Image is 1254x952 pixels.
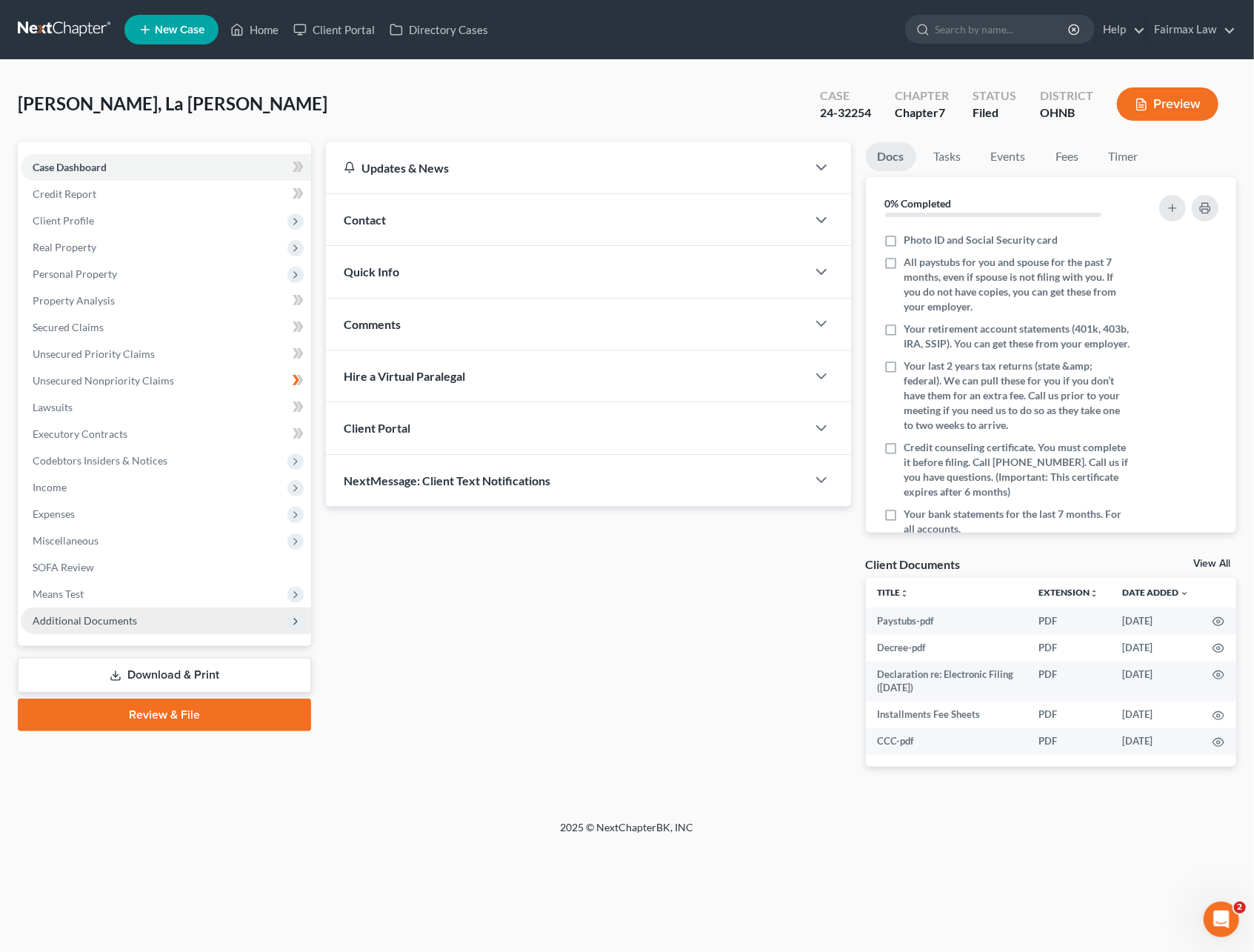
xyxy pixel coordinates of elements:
span: 7 [938,105,945,119]
div: 24-32254 [820,104,871,122]
div: Status [973,87,1016,104]
div: Updates & News [344,160,788,176]
span: Credit counseling certificate. You must complete it before filing. Call [PHONE_NUMBER]. Call us i... [904,440,1131,499]
td: Decree-pdf [866,634,1027,661]
input: Search by name... [935,16,1070,43]
span: Secured Claims [33,321,104,333]
a: Lawsuits [21,394,311,421]
a: SOFA Review [21,554,311,581]
td: [DATE] [1110,728,1201,755]
a: View All [1193,559,1230,569]
div: Chapter [895,87,949,104]
td: CCC-pdf [866,728,1027,755]
span: Credit Report [33,187,96,200]
span: Client Portal [344,421,410,435]
div: Chapter [895,104,949,122]
span: Property Analysis [33,294,115,307]
div: 2025 © NextChapterBK, INC [205,820,1050,847]
span: 2 [1234,902,1246,913]
a: Home [223,16,286,43]
div: Case [820,87,871,104]
span: New Case [155,24,204,36]
span: SOFA Review [33,561,94,573]
a: Directory Cases [382,16,496,43]
span: Real Property [33,241,96,253]
td: PDF [1027,608,1110,634]
a: Review & File [18,699,311,731]
div: OHNB [1040,104,1093,122]
a: Download & Print [18,658,311,693]
strong: 0% Completed [885,197,952,210]
td: Installments Fee Sheets [866,702,1027,728]
td: Paystubs-pdf [866,608,1027,634]
td: [DATE] [1110,634,1201,661]
span: Codebtors Insiders & Notices [33,454,167,467]
span: Case Dashboard [33,161,107,173]
a: Secured Claims [21,314,311,341]
td: Declaration re: Electronic Filing ([DATE]) [866,661,1027,702]
a: Credit Report [21,181,311,207]
span: Comments [344,317,401,331]
a: Fees [1044,142,1091,171]
button: Preview [1117,87,1218,121]
span: Expenses [33,507,75,520]
a: Timer [1097,142,1150,171]
a: Unsecured Nonpriority Claims [21,367,311,394]
span: Photo ID and Social Security card [904,233,1058,247]
span: Contact [344,213,386,227]
div: District [1040,87,1093,104]
td: [DATE] [1110,661,1201,702]
span: Unsecured Nonpriority Claims [33,374,174,387]
span: Means Test [33,587,84,600]
td: PDF [1027,634,1110,661]
a: Titleunfold_more [878,587,910,598]
span: Your last 2 years tax returns (state &amp; federal). We can pull these for you if you don’t have ... [904,359,1131,433]
a: Fairmax Law [1147,16,1235,43]
span: Hire a Virtual Paralegal [344,369,465,383]
td: PDF [1027,702,1110,728]
a: Events [979,142,1038,171]
td: PDF [1027,728,1110,755]
span: Additional Documents [33,614,137,627]
span: [PERSON_NAME], La [PERSON_NAME] [18,93,327,114]
span: NextMessage: Client Text Notifications [344,473,550,487]
span: Quick Info [344,264,399,279]
span: Unsecured Priority Claims [33,347,155,360]
a: Unsecured Priority Claims [21,341,311,367]
span: Executory Contracts [33,427,127,440]
a: Property Analysis [21,287,311,314]
td: [DATE] [1110,608,1201,634]
a: Tasks [922,142,973,171]
i: unfold_more [1090,589,1098,598]
span: Your bank statements for the last 7 months. For all accounts. [904,507,1131,536]
span: Your retirement account statements (401k, 403b, IRA, SSIP). You can get these from your employer. [904,322,1131,351]
a: Client Portal [286,16,382,43]
td: [DATE] [1110,702,1201,728]
span: Client Profile [33,214,94,227]
a: Extensionunfold_more [1038,587,1098,598]
a: Executory Contracts [21,421,311,447]
span: Miscellaneous [33,534,99,547]
span: Lawsuits [33,401,73,413]
span: Income [33,481,67,493]
span: All paystubs for you and spouse for the past 7 months, even if spouse is not filing with you. If ... [904,255,1131,314]
i: unfold_more [901,589,910,598]
a: Case Dashboard [21,154,311,181]
a: Docs [866,142,916,171]
a: Help [1095,16,1145,43]
i: expand_more [1180,589,1189,598]
iframe: Intercom live chat [1204,902,1239,937]
td: PDF [1027,661,1110,702]
div: Filed [973,104,1016,122]
span: Personal Property [33,267,117,280]
a: Date Added expand_more [1122,587,1189,598]
div: Client Documents [866,556,961,572]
